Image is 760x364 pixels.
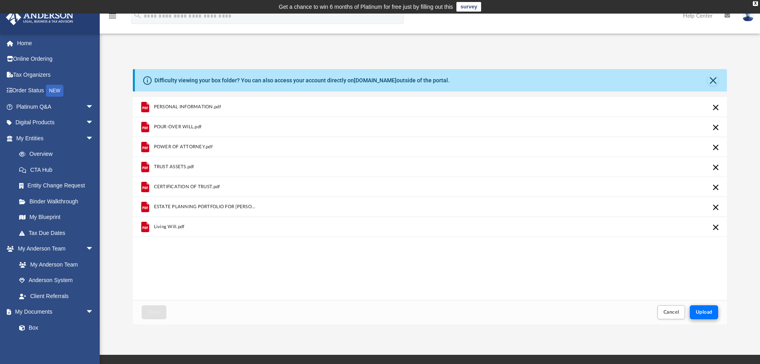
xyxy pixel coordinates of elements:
[46,85,63,97] div: NEW
[456,2,481,12] a: survey
[148,310,160,314] span: Close
[133,97,727,324] div: Upload
[86,130,102,147] span: arrow_drop_down
[86,115,102,131] span: arrow_drop_down
[711,183,721,192] button: Cancel this upload
[6,304,102,320] a: My Documentsarrow_drop_down
[142,305,166,319] button: Close
[154,104,221,109] span: PERSONAL INFORMATION.pdf
[6,99,106,115] a: Platinum Q&Aarrow_drop_down
[6,51,106,67] a: Online Ordering
[154,224,184,229] span: Living Will.pdf
[108,15,117,21] a: menu
[154,124,201,129] span: POUR-OVER WILL.pdf
[11,146,106,162] a: Overview
[86,99,102,115] span: arrow_drop_down
[154,164,194,169] span: TRUST ASSETS.pdf
[6,83,106,99] a: Order StatusNEW
[154,144,213,149] span: POWER OF ATTORNEY.pdf
[86,304,102,320] span: arrow_drop_down
[753,1,758,6] div: close
[11,288,102,304] a: Client Referrals
[11,320,98,336] a: Box
[707,75,719,86] button: Close
[11,193,106,209] a: Binder Walkthrough
[108,11,117,21] i: menu
[6,130,106,146] a: My Entitiesarrow_drop_down
[4,10,76,25] img: Anderson Advisors Platinum Portal
[154,76,450,85] div: Difficulty viewing your box folder? You can also access your account directly on outside of the p...
[11,336,102,352] a: Meeting Minutes
[11,209,102,225] a: My Blueprint
[711,163,721,172] button: Cancel this upload
[690,305,719,319] button: Upload
[11,257,98,273] a: My Anderson Team
[11,225,106,241] a: Tax Due Dates
[11,273,102,288] a: Anderson System
[742,10,754,22] img: User Pic
[6,241,102,257] a: My Anderson Teamarrow_drop_down
[711,103,721,112] button: Cancel this upload
[663,310,679,314] span: Cancel
[354,77,397,84] a: [DOMAIN_NAME]
[696,310,713,314] span: Upload
[133,11,142,20] i: search
[711,123,721,132] button: Cancel this upload
[657,305,685,319] button: Cancel
[154,204,259,209] span: ESTATE PLANNING PORTFOLIO FOR [PERSON_NAME] AND MEITAL MAY.pdf
[133,97,727,300] div: grid
[6,35,106,51] a: Home
[711,203,721,212] button: Cancel this upload
[86,241,102,257] span: arrow_drop_down
[11,178,106,194] a: Entity Change Request
[6,67,106,83] a: Tax Organizers
[711,223,721,232] button: Cancel this upload
[711,143,721,152] button: Cancel this upload
[11,162,106,178] a: CTA Hub
[154,184,220,189] span: CERTIFICATION OF TRUST.pdf
[279,2,453,12] div: Get a chance to win 6 months of Platinum for free just by filling out this
[6,115,106,131] a: Digital Productsarrow_drop_down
